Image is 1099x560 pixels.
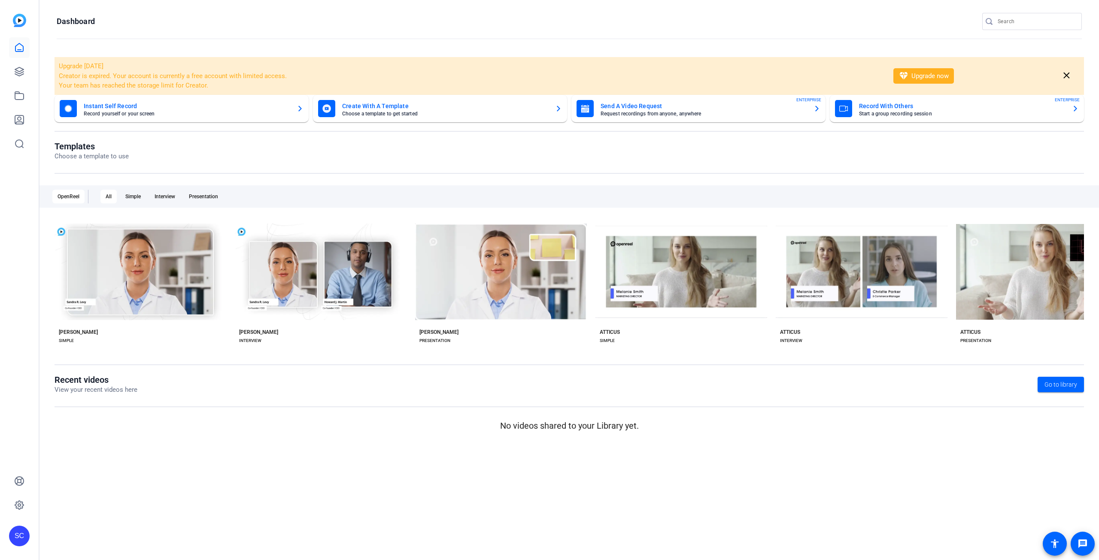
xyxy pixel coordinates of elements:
[100,190,117,203] div: All
[960,337,991,344] div: PRESENTATION
[84,111,290,116] mat-card-subtitle: Record yourself or your screen
[55,375,137,385] h1: Recent videos
[1044,380,1077,389] span: Go to library
[55,419,1084,432] p: No videos shared to your Library yet.
[859,101,1065,111] mat-card-title: Record With Others
[1055,97,1080,103] span: ENTERPRISE
[1061,70,1072,81] mat-icon: close
[313,95,567,122] button: Create With A TemplateChoose a template to get started
[600,329,620,336] div: ATTICUS
[55,385,137,395] p: View your recent videos here
[55,95,309,122] button: Instant Self RecordRecord yourself or your screen
[899,71,909,81] mat-icon: diamond
[780,329,800,336] div: ATTICUS
[1078,539,1088,549] mat-icon: message
[59,337,74,344] div: SIMPLE
[59,329,98,336] div: [PERSON_NAME]
[1038,377,1084,392] a: Go to library
[55,151,129,161] p: Choose a template to use
[52,190,85,203] div: OpenReel
[571,95,826,122] button: Send A Video RequestRequest recordings from anyone, anywhereENTERPRISE
[59,81,882,91] li: Your team has reached the storage limit for Creator.
[13,14,26,27] img: blue-gradient.svg
[120,190,146,203] div: Simple
[59,71,882,81] li: Creator is expired. Your account is currently a free account with limited access.
[84,101,290,111] mat-card-title: Instant Self Record
[239,337,261,344] div: INTERVIEW
[1050,539,1060,549] mat-icon: accessibility
[9,526,30,546] div: SC
[893,68,954,84] button: Upgrade now
[419,329,458,336] div: [PERSON_NAME]
[419,337,450,344] div: PRESENTATION
[780,337,802,344] div: INTERVIEW
[184,190,223,203] div: Presentation
[601,111,807,116] mat-card-subtitle: Request recordings from anyone, anywhere
[149,190,180,203] div: Interview
[59,62,103,70] span: Upgrade [DATE]
[342,111,548,116] mat-card-subtitle: Choose a template to get started
[342,101,548,111] mat-card-title: Create With A Template
[859,111,1065,116] mat-card-subtitle: Start a group recording session
[601,101,807,111] mat-card-title: Send A Video Request
[600,337,615,344] div: SIMPLE
[830,95,1084,122] button: Record With OthersStart a group recording sessionENTERPRISE
[998,16,1075,27] input: Search
[57,16,95,27] h1: Dashboard
[239,329,278,336] div: [PERSON_NAME]
[796,97,821,103] span: ENTERPRISE
[960,329,981,336] div: ATTICUS
[55,141,129,151] h1: Templates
